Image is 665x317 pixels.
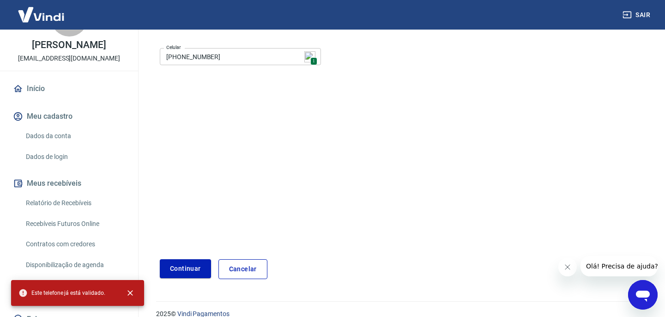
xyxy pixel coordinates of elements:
[22,214,127,233] a: Recebíveis Futuros Online
[32,40,106,50] p: [PERSON_NAME]
[166,44,181,51] label: Celular
[22,147,127,166] a: Dados de login
[621,6,654,24] button: Sair
[558,258,577,276] iframe: Fechar mensagem
[11,173,127,194] button: Meus recebíveis
[11,0,71,29] img: Vindi
[160,259,211,278] button: Continuar
[22,194,127,213] a: Relatório de Recebíveis
[580,256,658,276] iframe: Mensagem da empresa
[218,259,267,279] a: Cancelar
[310,57,317,65] span: 1
[304,51,315,62] img: npw-badge-icon.svg
[18,54,120,63] p: [EMAIL_ADDRESS][DOMAIN_NAME]
[18,288,105,298] span: Este telefone já está validado.
[11,79,127,99] a: Início
[11,106,127,127] button: Meu cadastro
[22,127,127,146] a: Dados da conta
[6,6,78,14] span: Olá! Precisa de ajuda?
[628,280,658,310] iframe: Botão para abrir a janela de mensagens
[22,235,127,254] a: Contratos com credores
[22,256,127,274] a: Disponibilização de agenda
[120,283,140,303] button: close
